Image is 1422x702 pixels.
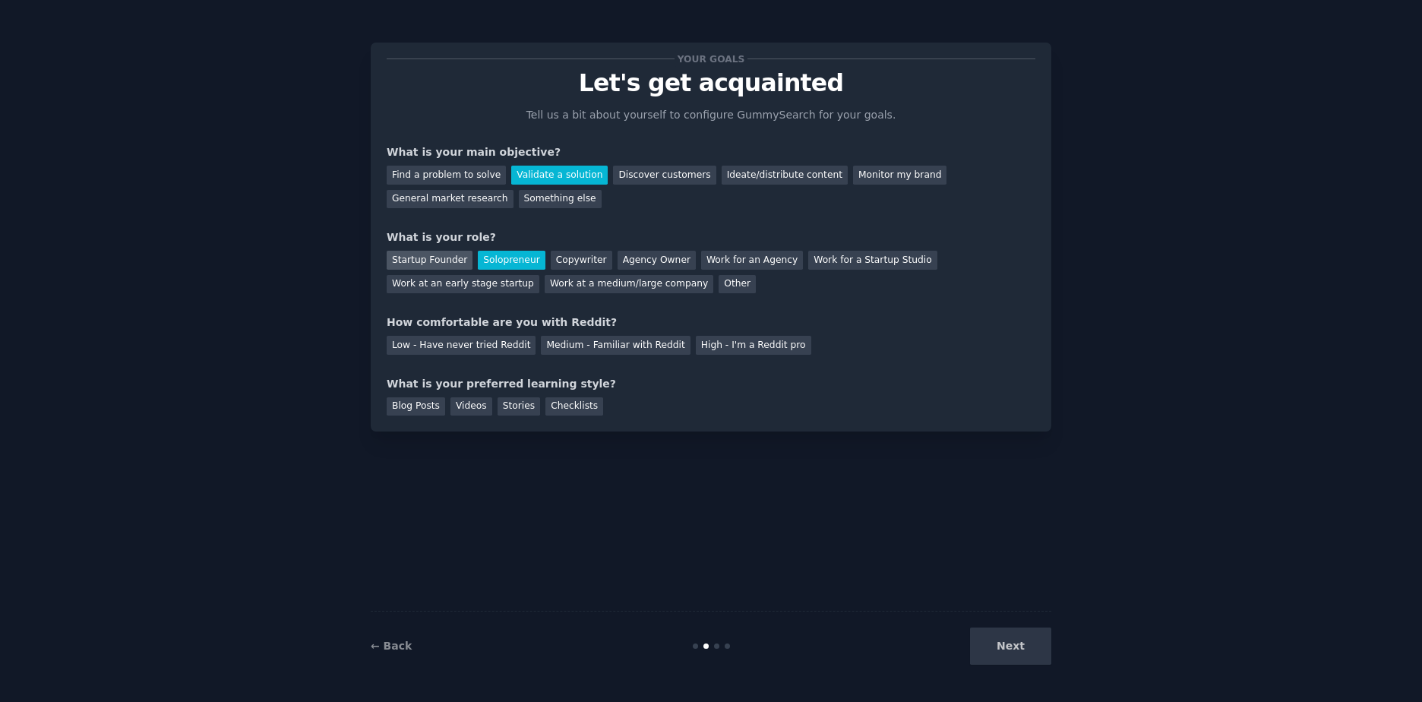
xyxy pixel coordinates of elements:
div: Copywriter [551,251,612,270]
div: How comfortable are you with Reddit? [387,315,1035,330]
div: Low - Have never tried Reddit [387,336,536,355]
div: What is your main objective? [387,144,1035,160]
div: Other [719,275,756,294]
span: Your goals [675,51,747,67]
div: Medium - Familiar with Reddit [541,336,690,355]
div: Work at a medium/large company [545,275,713,294]
div: Blog Posts [387,397,445,416]
div: Solopreneur [478,251,545,270]
div: Monitor my brand [853,166,946,185]
div: Discover customers [613,166,716,185]
div: Validate a solution [511,166,608,185]
div: Something else [519,190,602,209]
p: Let's get acquainted [387,70,1035,96]
div: Ideate/distribute content [722,166,848,185]
div: Work at an early stage startup [387,275,539,294]
div: Find a problem to solve [387,166,506,185]
div: Stories [498,397,540,416]
div: Checklists [545,397,603,416]
div: Startup Founder [387,251,472,270]
div: General market research [387,190,513,209]
div: Work for an Agency [701,251,803,270]
div: What is your preferred learning style? [387,376,1035,392]
p: Tell us a bit about yourself to configure GummySearch for your goals. [520,107,902,123]
div: High - I'm a Reddit pro [696,336,811,355]
div: Work for a Startup Studio [808,251,937,270]
div: What is your role? [387,229,1035,245]
div: Videos [450,397,492,416]
div: Agency Owner [618,251,696,270]
a: ← Back [371,640,412,652]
